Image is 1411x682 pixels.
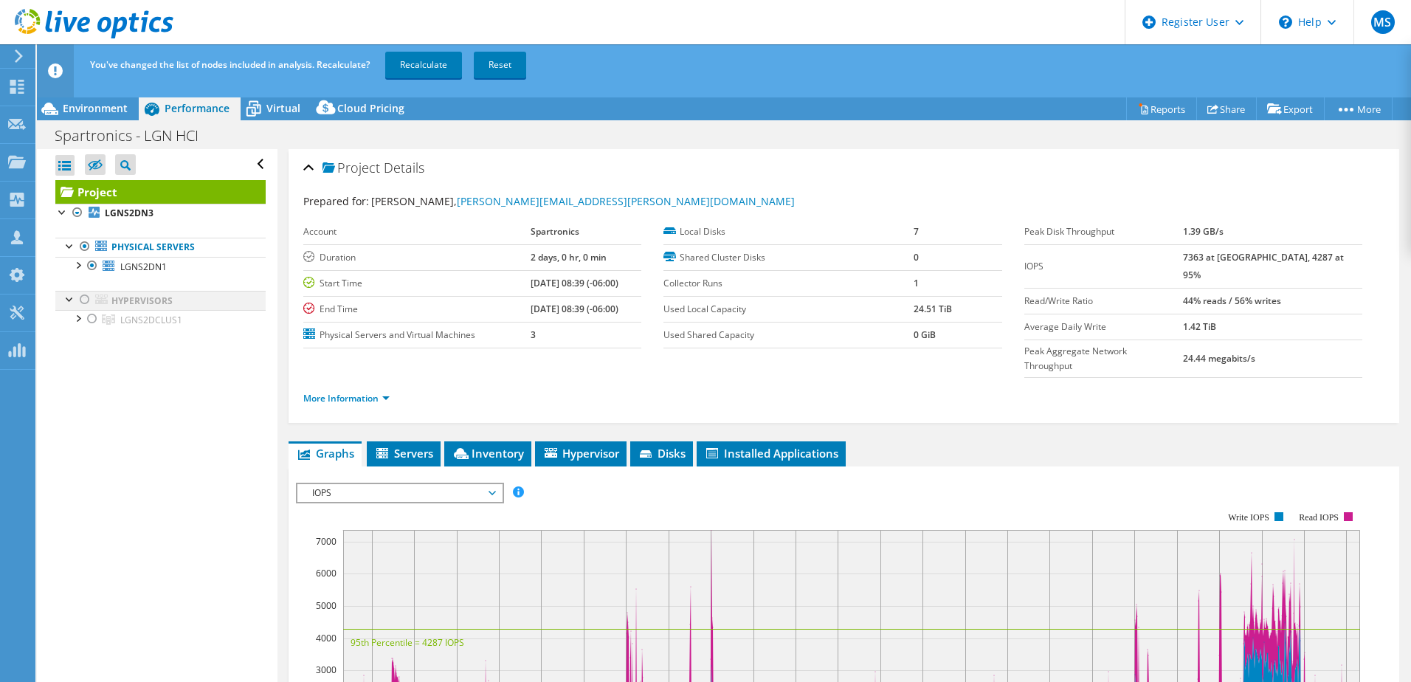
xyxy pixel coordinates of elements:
label: Shared Cluster Disks [663,250,914,265]
svg: \n [1279,15,1292,29]
span: Project [322,161,380,176]
b: 7 [914,225,919,238]
label: Used Local Capacity [663,302,914,317]
b: 0 GiB [914,328,936,341]
span: Inventory [452,446,524,461]
span: Environment [63,101,128,115]
label: Used Shared Capacity [663,328,914,342]
a: Project [55,180,266,204]
a: Physical Servers [55,238,266,257]
b: 44% reads / 56% writes [1183,294,1281,307]
label: IOPS [1024,259,1183,274]
span: Disks [638,446,686,461]
label: Account [303,224,531,239]
text: 3000 [316,664,337,676]
text: 7000 [316,535,337,548]
a: Hypervisors [55,291,266,310]
label: Collector Runs [663,276,914,291]
span: Details [384,159,424,176]
label: Read/Write Ratio [1024,294,1183,309]
a: Share [1196,97,1257,120]
label: Start Time [303,276,531,291]
b: 0 [914,251,919,263]
a: LGNS2DN1 [55,257,266,276]
label: Prepared for: [303,194,369,208]
b: Spartronics [531,225,579,238]
b: [DATE] 08:39 (-06:00) [531,303,618,315]
a: [PERSON_NAME][EMAIL_ADDRESS][PERSON_NAME][DOMAIN_NAME] [457,194,795,208]
span: Graphs [296,446,354,461]
b: 24.51 TiB [914,303,952,315]
b: 7363 at [GEOGRAPHIC_DATA], 4287 at 95% [1183,251,1344,281]
a: More [1324,97,1393,120]
a: LGNS2DN3 [55,204,266,223]
a: Recalculate [385,52,462,78]
span: Cloud Pricing [337,101,404,115]
a: More Information [303,392,390,404]
a: Reports [1126,97,1197,120]
span: IOPS [305,484,494,502]
b: 2 days, 0 hr, 0 min [531,251,607,263]
b: 1.39 GB/s [1183,225,1224,238]
text: 5000 [316,599,337,612]
b: [DATE] 08:39 (-06:00) [531,277,618,289]
text: Read IOPS [1299,512,1339,523]
text: 4000 [316,632,337,644]
label: Peak Disk Throughput [1024,224,1183,239]
b: 3 [531,328,536,341]
text: Write IOPS [1228,512,1269,523]
text: 6000 [316,567,337,579]
b: 1 [914,277,919,289]
label: End Time [303,302,531,317]
span: Hypervisor [542,446,619,461]
span: You've changed the list of nodes included in analysis. Recalculate? [90,58,370,71]
a: Reset [474,52,526,78]
span: Installed Applications [704,446,838,461]
a: Export [1256,97,1325,120]
label: Peak Aggregate Network Throughput [1024,344,1183,373]
b: 1.42 TiB [1183,320,1216,333]
label: Duration [303,250,531,265]
a: LGNS2DCLUS1 [55,310,266,329]
label: Physical Servers and Virtual Machines [303,328,531,342]
text: 95th Percentile = 4287 IOPS [351,636,464,649]
h1: Spartronics - LGN HCI [48,128,221,144]
span: LGNS2DN1 [120,261,167,273]
label: Local Disks [663,224,914,239]
span: LGNS2DCLUS1 [120,314,182,326]
label: Average Daily Write [1024,320,1183,334]
span: Performance [165,101,230,115]
span: Virtual [266,101,300,115]
b: LGNS2DN3 [105,207,153,219]
span: [PERSON_NAME], [371,194,795,208]
span: MS [1371,10,1395,34]
b: 24.44 megabits/s [1183,352,1255,365]
span: Servers [374,446,433,461]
